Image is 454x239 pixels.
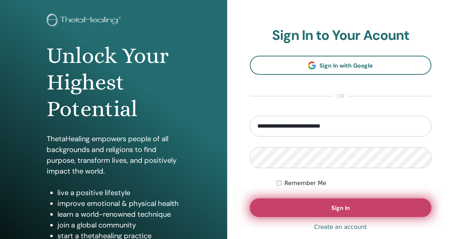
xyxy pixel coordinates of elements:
li: live a positive lifestyle [57,187,180,198]
span: or [333,92,348,101]
li: improve emotional & physical health [57,198,180,209]
a: Sign In with Google [250,56,432,75]
label: Remember Me [284,179,326,188]
span: Sign In [331,204,350,212]
li: join a global community [57,220,180,230]
a: Create an account [314,223,367,231]
h2: Sign In to Your Acount [250,27,432,44]
h1: Unlock Your Highest Potential [47,42,180,123]
li: learn a world-renowned technique [57,209,180,220]
span: Sign In with Google [319,62,373,69]
button: Sign In [250,198,432,217]
div: Keep me authenticated indefinitely or until I manually logout [277,179,431,188]
p: ThetaHealing empowers people of all backgrounds and religions to find purpose, transform lives, a... [47,133,180,176]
